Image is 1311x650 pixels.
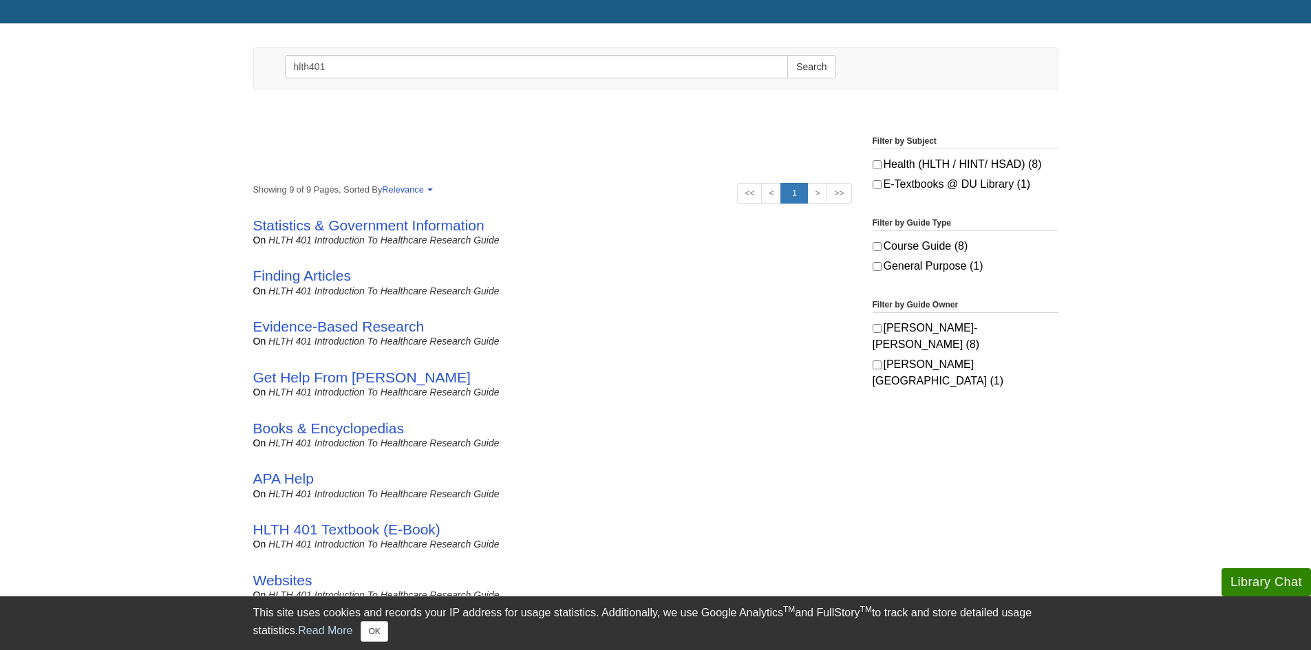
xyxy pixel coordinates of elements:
label: [PERSON_NAME]-[PERSON_NAME] (8) [873,320,1058,353]
span: on [253,488,266,499]
a: Read More [298,625,352,636]
a: APA Help [253,470,314,486]
a: < [761,183,781,204]
a: HLTH 401 Introduction to Healthcare Research Guide [268,336,499,347]
a: Relevance [382,184,430,195]
a: HLTH 401 Introduction to Healthcare Research Guide [268,437,499,448]
a: HLTH 401 Textbook (E-Book) [253,521,440,537]
span: on [253,235,266,246]
label: General Purpose (1) [873,258,1058,274]
a: HLTH 401 Introduction to Healthcare Research Guide [268,589,499,600]
label: E-Textbooks @ DU Library (1) [873,176,1058,193]
input: Course Guide (8) [873,242,882,251]
a: >> [827,183,851,204]
input: [PERSON_NAME]-[PERSON_NAME] (8) [873,324,882,333]
a: HLTH 401 Introduction to Healthcare Research Guide [268,488,499,499]
span: on [253,387,266,398]
a: HLTH 401 Introduction to Healthcare Research Guide [268,539,499,550]
button: Search [787,55,835,78]
input: General Purpose (1) [873,262,882,271]
input: E-Textbooks @ DU Library (1) [873,180,882,189]
button: Library Chat [1222,568,1311,596]
span: on [253,437,266,448]
ul: Search Pagination [737,183,851,204]
label: Course Guide (8) [873,238,1058,254]
a: Finding Articles [253,268,351,283]
a: << [737,183,762,204]
sup: TM [783,605,795,614]
a: HLTH 401 Introduction to Healthcare Research Guide [268,387,499,398]
div: This site uses cookies and records your IP address for usage statistics. Additionally, we use Goo... [253,605,1058,642]
span: on [253,336,266,347]
legend: Filter by Guide Owner [873,299,1058,313]
input: Health (HLTH / HINT/ HSAD) (8) [873,160,882,169]
a: Websites [253,572,312,588]
a: HLTH 401 Introduction to Healthcare Research Guide [268,235,499,246]
legend: Filter by Subject [873,135,1058,149]
a: Evidence-Based Research [253,318,425,334]
label: [PERSON_NAME][GEOGRAPHIC_DATA] (1) [873,356,1058,389]
legend: Filter by Guide Type [873,217,1058,231]
span: on [253,589,266,600]
input: Enter Search Words [285,55,789,78]
span: on [253,285,266,296]
sup: TM [860,605,872,614]
a: Get Help From [PERSON_NAME] [253,369,471,385]
a: Statistics & Government Information [253,217,484,233]
label: Health (HLTH / HINT/ HSAD) (8) [873,156,1058,173]
span: on [253,539,266,550]
a: 1 [780,183,808,204]
strong: Showing 9 of 9 Pages, Sorted By [253,183,852,196]
button: Close [361,621,387,642]
input: [PERSON_NAME][GEOGRAPHIC_DATA] (1) [873,360,882,369]
a: Books & Encyclopedias [253,420,404,436]
a: HLTH 401 Introduction to Healthcare Research Guide [268,285,499,296]
a: > [807,183,827,204]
